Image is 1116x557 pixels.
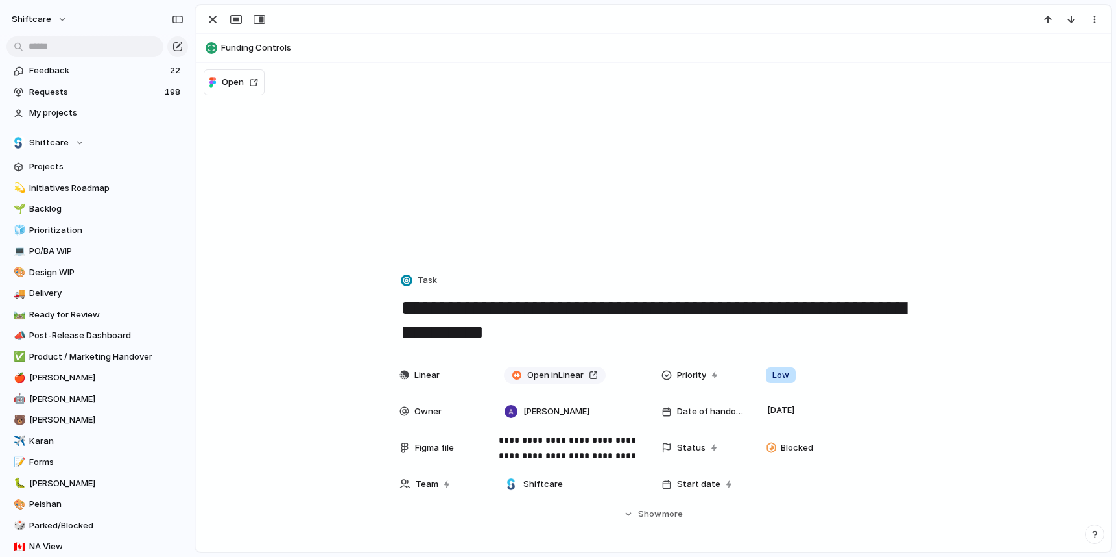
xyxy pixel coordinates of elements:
span: Ready for Review [29,308,184,321]
div: 💫 [14,180,23,195]
button: 📣 [12,329,25,342]
span: Requests [29,86,161,99]
div: 🇨🇦 [14,539,23,554]
button: Task [398,271,441,290]
button: 💻 [12,245,25,258]
span: shiftcare [12,13,51,26]
a: 💫Initiatives Roadmap [6,179,188,198]
span: Open [222,76,244,89]
button: Shiftcare [6,133,188,153]
a: 💻PO/BA WIP [6,241,188,261]
a: My projects [6,103,188,123]
div: 📣 [14,328,23,343]
button: 📝 [12,456,25,469]
button: 🌱 [12,203,25,216]
span: Priority [677,369,706,382]
button: 🚚 [12,287,25,300]
a: Projects [6,157,188,177]
span: Date of handover [677,405,744,418]
div: 🎨 [14,497,23,512]
span: Status [677,441,706,454]
span: Low [772,369,789,382]
button: shiftcare [6,9,74,30]
span: [PERSON_NAME] [29,371,184,384]
a: 🌱Backlog [6,199,188,219]
a: 🐻[PERSON_NAME] [6,410,188,430]
a: 🛤️Ready for Review [6,305,188,325]
div: 🌱 [14,202,23,217]
span: [PERSON_NAME] [29,393,184,406]
button: 🎨 [12,498,25,511]
button: 🛤️ [12,308,25,321]
button: 💫 [12,182,25,195]
a: 🇨🇦NA View [6,537,188,556]
span: Karan [29,435,184,448]
a: 🎲Parked/Blocked [6,516,188,536]
span: Forms [29,456,184,469]
span: Prioritization [29,224,184,237]
a: 🤖[PERSON_NAME] [6,390,188,409]
div: 🛤️ [14,307,23,322]
button: 🐛 [12,477,25,490]
button: 🍎 [12,371,25,384]
div: 🧊 [14,223,23,238]
span: Team [416,478,438,491]
span: Start date [677,478,720,491]
a: 🍎[PERSON_NAME] [6,368,188,388]
span: Initiatives Roadmap [29,182,184,195]
a: 🚚Delivery [6,284,188,303]
span: [PERSON_NAME] [29,414,184,427]
button: 🤖 [12,393,25,406]
span: My projects [29,106,184,119]
a: 🧊Prioritization [6,221,188,240]
a: 📝Forms [6,452,188,472]
span: Linear [414,369,440,382]
div: 🐻 [14,413,23,428]
a: ✅Product / Marketing Handover [6,347,188,367]
div: 🚚 [14,286,23,301]
span: Figma file [415,441,454,454]
button: 🎲 [12,519,25,532]
div: ✅ [14,349,23,364]
span: Backlog [29,203,184,216]
div: 🤖 [14,391,23,406]
span: PO/BA WIP [29,245,184,258]
a: Requests198 [6,82,188,102]
div: 💻 [14,244,23,259]
span: Show [638,508,661,521]
div: 🎲 [14,518,23,533]
span: Product / Marketing Handover [29,351,184,364]
span: [PERSON_NAME] [523,405,589,418]
a: Open inLinear [504,367,606,384]
a: 🎨Design WIP [6,263,188,282]
span: Open in Linear [527,369,584,382]
div: 🍎 [14,371,23,386]
a: 📣Post-Release Dashboard [6,326,188,345]
span: Task [418,274,437,287]
a: Feedback22 [6,61,188,80]
button: 🧊 [12,224,25,237]
button: Showmore [399,502,908,526]
button: 🇨🇦 [12,540,25,553]
span: Projects [29,160,184,173]
a: 🐛[PERSON_NAME] [6,474,188,493]
span: Design WIP [29,266,184,279]
span: Owner [414,405,442,418]
a: 🎨Peishan [6,495,188,514]
a: ✈️Karan [6,432,188,451]
span: Delivery [29,287,184,300]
